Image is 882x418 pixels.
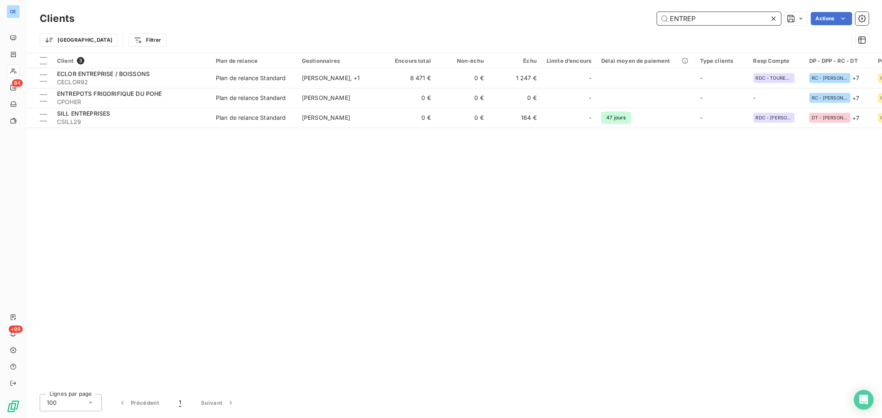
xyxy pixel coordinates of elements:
[7,81,19,94] a: 84
[852,74,859,82] span: + 7
[601,57,690,64] div: Délai moyen de paiement
[57,98,206,106] span: CPOHER
[852,114,859,122] span: + 7
[809,57,868,64] div: DP - DPP - RC - DT
[547,57,591,64] div: Limite d’encours
[12,79,23,87] span: 84
[191,394,245,411] button: Suivant
[179,399,181,407] span: 1
[753,94,756,101] span: -
[383,108,436,128] td: 0 €
[57,70,150,77] span: ECLOR ENTREPRISE / BOISSONS
[489,108,542,128] td: 164 €
[108,394,169,411] button: Précédent
[812,95,848,100] span: RC - [PERSON_NAME]
[700,94,703,101] span: -
[657,12,781,25] input: Rechercher
[383,88,436,108] td: 0 €
[436,88,489,108] td: 0 €
[383,68,436,88] td: 8 471 €
[756,115,792,120] span: RDC - [PERSON_NAME]
[441,57,484,64] div: Non-échu
[436,108,489,128] td: 0 €
[169,394,191,411] button: 1
[9,325,23,333] span: +99
[852,94,859,102] span: + 7
[854,390,874,410] div: Open Intercom Messenger
[589,114,591,122] span: -
[47,399,57,407] span: 100
[7,400,20,413] img: Logo LeanPay
[753,57,800,64] div: Resp Compte
[216,94,286,102] div: Plan de relance Standard
[216,57,292,64] div: Plan de relance
[57,78,206,86] span: CECLOR92
[302,74,378,82] div: [PERSON_NAME] , + 1
[57,90,162,97] span: ENTREPOTS FRIGORIFIQUE DU POHE
[128,33,166,47] button: Filtrer
[489,68,542,88] td: 1 247 €
[589,74,591,82] span: -
[40,33,118,47] button: [GEOGRAPHIC_DATA]
[601,112,631,124] span: 47 jours
[7,5,20,18] div: OE
[436,68,489,88] td: 0 €
[216,74,286,82] div: Plan de relance Standard
[811,12,852,25] button: Actions
[77,57,84,64] span: 3
[57,118,206,126] span: CSILL29
[589,94,591,102] span: -
[57,57,74,64] span: Client
[40,11,74,26] h3: Clients
[302,114,350,121] span: [PERSON_NAME]
[700,57,743,64] div: Type clients
[302,57,378,64] div: Gestionnaires
[812,76,848,81] span: RC - [PERSON_NAME]
[302,94,350,101] span: [PERSON_NAME]
[216,114,286,122] div: Plan de relance Standard
[489,88,542,108] td: 0 €
[812,115,848,120] span: DT - [PERSON_NAME]
[494,57,537,64] div: Échu
[388,57,431,64] div: Encours total
[700,74,703,81] span: -
[756,76,792,81] span: RDC - TOURELLE Jordan
[700,114,703,121] span: -
[57,110,110,117] span: SILL ENTREPRISES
